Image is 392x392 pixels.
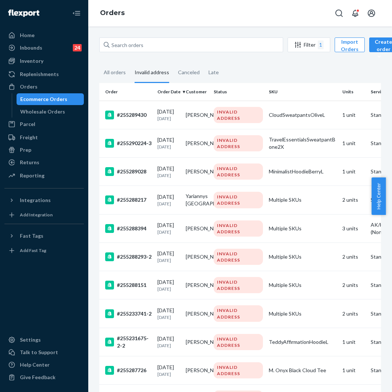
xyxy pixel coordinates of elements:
td: Yariannys [GEOGRAPHIC_DATA] [183,186,211,214]
td: 2 units [339,271,368,299]
button: Integrations [4,194,84,206]
div: Give Feedback [20,374,56,381]
div: Help Center [20,361,50,368]
div: All orders [104,63,126,82]
div: INVALID ADDRESS [214,334,263,350]
a: Replenishments [4,68,84,80]
a: Reporting [4,170,84,181]
button: Close Navigation [69,6,84,21]
td: Multiple SKUs [266,214,339,242]
ol: breadcrumbs [94,3,131,24]
div: Integrations [20,197,51,204]
div: Create order [375,38,392,60]
button: Help Center [371,177,386,215]
div: TravelEssentialsSweatpantBone2X [269,136,336,151]
div: Home [20,32,35,39]
p: [DATE] [157,286,180,292]
div: MinimalistHoodieBerryL [269,168,336,175]
div: [DATE] [157,250,180,263]
div: #255288394 [105,224,152,233]
div: TeddyAffirmationHoodieL [269,338,336,346]
td: Multiple SKUs [266,271,339,299]
button: Import Orders [335,37,365,52]
a: Returns [4,157,84,168]
th: Status [211,83,266,101]
div: INVALID ADDRESS [214,277,263,293]
p: [DATE] [157,371,180,377]
p: [DATE] [157,314,180,320]
img: Flexport logo [8,10,39,17]
a: Home [4,29,84,41]
input: Search orders [99,37,283,52]
td: [PERSON_NAME] [183,242,211,271]
p: [DATE] [157,115,180,122]
td: [PERSON_NAME] [183,101,211,129]
a: Freight [4,132,84,143]
a: Settings [4,334,84,346]
th: Order Date [154,83,183,101]
div: Customer [186,89,208,95]
td: 1 unit [339,129,368,157]
td: [PERSON_NAME] [183,299,211,328]
button: Open notifications [348,6,363,21]
div: Settings [20,336,41,344]
a: Add Fast Tag [4,245,84,256]
div: Replenishments [20,71,59,78]
div: [DATE] [157,165,180,179]
div: [DATE] [157,108,180,122]
td: [PERSON_NAME] [183,328,211,356]
a: Inbounds24 [4,42,84,54]
div: #255289028 [105,167,152,176]
div: [DATE] [157,193,180,207]
div: CloudSweatpantsOliveL [269,111,336,119]
a: Add Integration [4,209,84,221]
button: Open account menu [364,6,379,21]
div: Wholesale Orders [20,108,65,115]
div: Reporting [20,172,44,179]
div: INVALID ADDRESS [214,135,263,151]
td: [PERSON_NAME] [183,158,211,186]
div: INVALID ADDRESS [214,220,263,237]
td: 1 unit [339,328,368,356]
div: Invalid address [135,63,169,83]
div: INVALID ADDRESS [214,249,263,265]
div: INVALID ADDRESS [214,362,263,378]
th: Order [99,83,154,101]
div: Prep [20,146,31,154]
div: #255288151 [105,281,152,289]
div: Late [209,63,219,82]
div: Filter [288,40,330,49]
td: [PERSON_NAME] [183,214,211,242]
div: #255287726 [105,366,152,375]
div: INVALID ADDRESS [214,163,263,180]
a: Talk to Support [4,346,84,358]
td: Multiple SKUs [266,242,339,271]
td: Multiple SKUs [266,299,339,328]
a: Orders [100,9,125,17]
div: Canceled [178,63,200,82]
div: [DATE] [157,222,180,235]
td: [PERSON_NAME] [183,271,211,299]
td: [PERSON_NAME] [183,129,211,157]
a: Help Center [4,359,84,371]
div: 24 [73,44,82,51]
button: Give Feedback [4,371,84,383]
div: Fast Tags [20,232,43,240]
div: #255233741-2 [105,309,152,318]
p: [DATE] [157,342,180,349]
div: Inbounds [20,44,42,51]
a: Inventory [4,55,84,67]
div: [DATE] [157,364,180,377]
div: Ecommerce Orders [20,96,67,103]
div: Add Fast Tag [20,247,46,253]
td: 1 unit [339,101,368,129]
p: [DATE] [157,144,180,150]
td: 1 unit [339,158,368,186]
button: Fast Tags [4,230,84,242]
td: 2 units [339,299,368,328]
div: Talk to Support [20,349,58,356]
th: SKU [266,83,339,101]
button: Open Search Box [332,6,346,21]
div: Orders [20,83,38,90]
